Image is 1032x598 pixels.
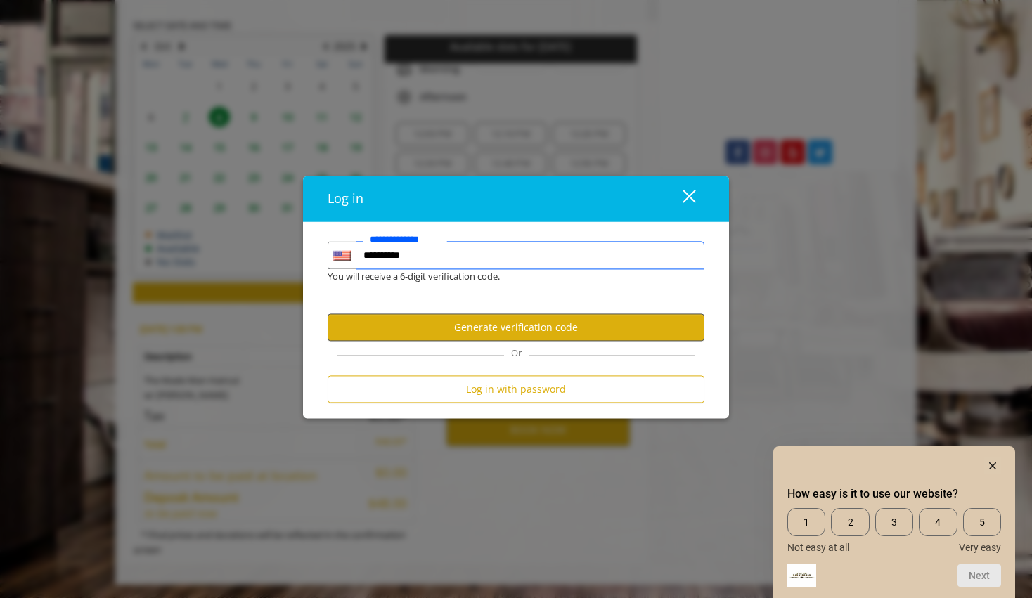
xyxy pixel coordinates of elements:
[831,508,869,536] span: 2
[957,564,1001,587] button: Next question
[328,190,363,207] span: Log in
[787,542,849,553] span: Not easy at all
[328,242,356,270] div: Country
[328,314,704,342] button: Generate verification code
[666,188,695,209] div: close dialog
[328,376,704,403] button: Log in with password
[504,347,529,360] span: Or
[657,185,704,214] button: close dialog
[787,457,1001,587] div: How easy is it to use our website? Select an option from 1 to 5, with 1 being Not easy at all and...
[919,508,957,536] span: 4
[787,486,1001,502] h2: How easy is it to use our website? Select an option from 1 to 5, with 1 being Not easy at all and...
[984,457,1001,474] button: Hide survey
[875,508,913,536] span: 3
[317,270,694,285] div: You will receive a 6-digit verification code.
[959,542,1001,553] span: Very easy
[963,508,1001,536] span: 5
[787,508,1001,553] div: How easy is it to use our website? Select an option from 1 to 5, with 1 being Not easy at all and...
[787,508,825,536] span: 1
